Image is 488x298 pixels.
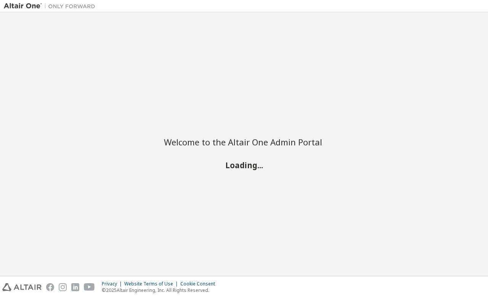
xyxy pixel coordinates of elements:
div: Privacy [102,281,124,287]
img: altair_logo.svg [2,283,42,291]
h2: Loading... [164,160,324,170]
img: instagram.svg [59,283,67,291]
p: © 2025 Altair Engineering, Inc. All Rights Reserved. [102,287,220,293]
div: Website Terms of Use [124,281,180,287]
img: Altair One [4,2,99,10]
img: facebook.svg [46,283,54,291]
h2: Welcome to the Altair One Admin Portal [164,137,324,147]
img: linkedin.svg [71,283,79,291]
div: Cookie Consent [180,281,220,287]
img: youtube.svg [84,283,95,291]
